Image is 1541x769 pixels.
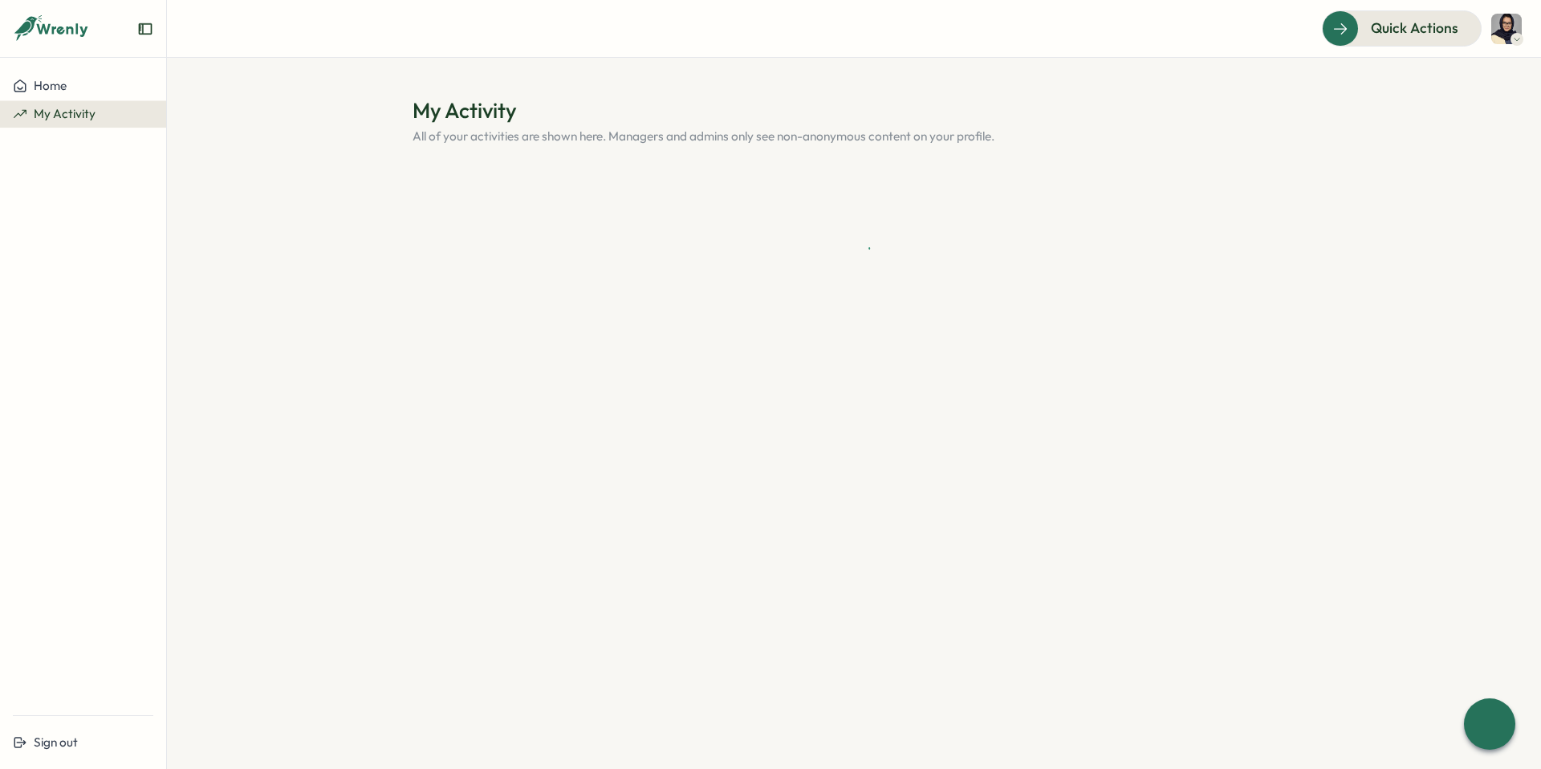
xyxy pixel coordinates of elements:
[413,96,1295,124] h1: My Activity
[34,734,78,750] span: Sign out
[1322,10,1482,46] button: Quick Actions
[1371,18,1458,39] span: Quick Actions
[34,106,96,121] span: My Activity
[413,128,1295,145] p: All of your activities are shown here. Managers and admins only see non-anonymous content on your...
[34,78,67,93] span: Home
[1491,14,1522,44] img: Batool Fatima
[137,21,153,37] button: Expand sidebar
